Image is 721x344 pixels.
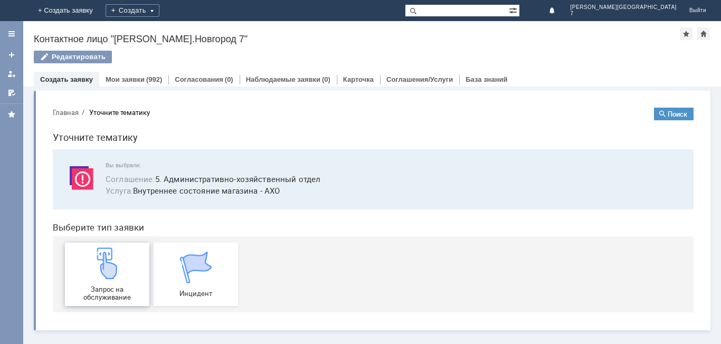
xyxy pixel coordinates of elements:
a: Карточка [343,75,374,83]
span: Запрос на обслуживание [24,186,102,202]
a: Мои заявки [106,75,145,83]
img: get23c147a1b4124cbfa18e19f2abec5e8f [47,148,79,180]
a: Запрос на обслуживание [21,144,105,207]
a: Согласования [175,75,223,83]
h1: Уточните тематику [8,31,649,46]
img: get067d4ba7cf7247ad92597448b2db9300 [136,152,167,184]
div: Уточните тематику [45,9,106,17]
span: [PERSON_NAME][GEOGRAPHIC_DATA] [571,4,677,11]
div: Сделать домашней страницей [697,27,710,40]
a: Соглашения/Услуги [386,75,453,83]
span: Внутреннее состояние магазина - АХО [61,85,637,98]
a: Создать заявку [3,46,20,63]
button: Главная [8,8,34,18]
div: (0) [225,75,233,83]
div: (992) [146,75,162,83]
div: Создать [106,4,159,17]
div: Контактное лицо "[PERSON_NAME].Новгород 7" [34,34,680,44]
a: Мои заявки [3,65,20,82]
a: Наблюдаемые заявки [246,75,320,83]
span: Соглашение : [61,74,111,85]
a: Инцидент [109,144,194,207]
span: 7 [571,11,677,17]
span: Расширенный поиск [509,5,519,15]
img: svg%3E [21,63,53,94]
a: База знаний [466,75,507,83]
div: Добавить в избранное [680,27,692,40]
button: Соглашение:5. Административно-хозяйственный отдел [61,74,276,86]
a: Мои согласования [3,84,20,101]
div: (0) [322,75,330,83]
a: Создать заявку [40,75,93,83]
span: Вы выбрали: [61,63,637,70]
span: Услуга : [61,86,89,97]
span: Инцидент [112,190,191,198]
button: Поиск [610,8,649,21]
header: Выберите тип заявки [8,123,649,133]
